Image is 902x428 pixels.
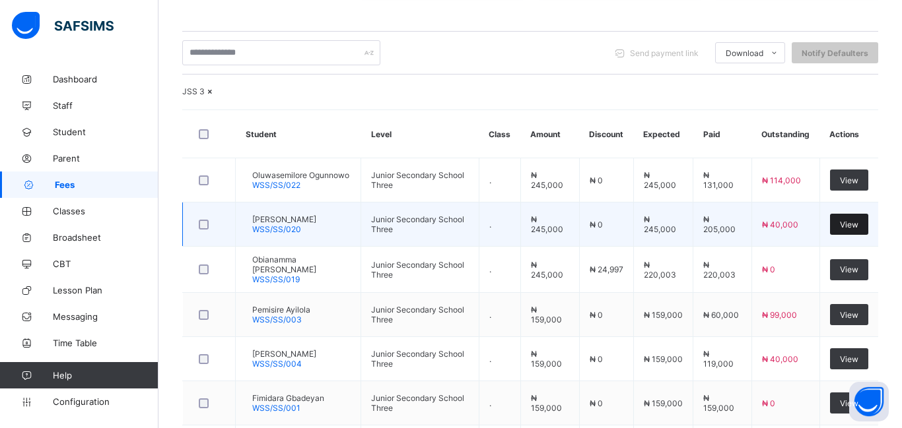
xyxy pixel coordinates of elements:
span: ₦ 245,000 [531,170,563,190]
span: Student [53,127,158,137]
span: Help [53,370,158,381]
span: WSS/SS/004 [252,359,302,369]
span: . [489,220,491,229]
th: Expected [633,110,693,158]
button: Open asap [849,382,889,421]
span: [PERSON_NAME] [252,214,316,224]
span: . [489,310,491,320]
th: Actions [819,110,878,158]
span: ₦ 0 [762,398,775,408]
span: Send payment link [630,48,699,58]
span: Time Table [53,338,158,348]
th: Level [361,110,479,158]
th: Outstanding [751,110,819,158]
span: ₦ 245,000 [531,214,563,234]
span: ₦ 205,000 [703,214,736,234]
span: Junior Secondary School Three [371,305,464,324]
span: ₦ 159,000 [531,393,562,413]
span: ₦ 159,000 [644,310,683,320]
span: ₦ 0 [590,220,603,229]
span: Lesson Plan [53,285,158,295]
span: Junior Secondary School Three [371,349,464,369]
th: Student [236,110,361,158]
span: Junior Secondary School Three [371,393,464,413]
span: Dashboard [53,74,158,84]
span: WSS/SS/001 [252,403,300,413]
span: Junior Secondary School Three [371,214,464,234]
span: ₦ 99,000 [762,310,797,320]
span: ₦ 220,003 [703,260,736,280]
span: Broadsheet [53,232,158,243]
span: View [840,354,858,364]
span: ₦ 220,003 [644,260,676,280]
th: Discount [579,110,633,158]
th: Class [479,110,520,158]
span: Fees [55,179,158,190]
span: View [840,220,858,229]
span: ₦ 245,000 [644,214,676,234]
span: Pemisire Ayilola [252,305,310,315]
span: WSS/SS/003 [252,315,302,324]
span: ₦ 114,000 [762,175,801,185]
img: safsims [12,12,114,40]
span: Fimidara Gbadeyan [252,393,324,403]
span: View [840,398,858,408]
th: Paid [693,110,752,158]
span: Junior Secondary School Three [371,170,464,190]
span: Notify Defaulters [802,48,868,58]
span: [PERSON_NAME] [252,349,316,359]
span: WSS/SS/022 [252,180,300,190]
span: View [840,310,858,320]
span: Junior Secondary School Three [371,260,464,280]
span: Classes [53,206,158,216]
span: . [489,354,491,364]
span: ₦ 159,000 [644,398,683,408]
span: View [840,264,858,274]
span: ₦ 159,000 [644,354,683,364]
span: Messaging [53,311,158,322]
span: ₦ 159,000 [531,305,562,324]
span: Oluwasemilore Ogunnowo [252,170,349,180]
span: ₦ 159,000 [703,393,734,413]
span: Staff [53,100,158,111]
span: CBT [53,259,158,269]
span: ₦ 0 [590,310,603,320]
span: Configuration [53,396,158,407]
span: ₦ 40,000 [762,220,798,229]
th: Amount [520,110,579,158]
span: ₦ 131,000 [703,170,734,190]
span: ₦ 0 [590,398,603,408]
span: ₦ 245,000 [531,260,563,280]
span: WSS/SS/019 [252,274,300,284]
span: ₦ 60,000 [703,310,739,320]
span: ₦ 40,000 [762,354,798,364]
span: . [489,175,491,185]
span: ₦ 119,000 [703,349,734,369]
span: Obianamma [PERSON_NAME] [252,255,351,274]
span: View [840,175,858,185]
span: ₦ 0 [762,264,775,274]
span: ₦ 159,000 [531,349,562,369]
span: . [489,264,491,274]
span: Download [726,48,763,58]
span: . [489,398,491,408]
span: ₦ 245,000 [644,170,676,190]
span: JSS 3 [182,86,205,96]
span: WSS/SS/020 [252,224,301,234]
span: ₦ 24,997 [590,264,623,274]
span: Parent [53,153,158,164]
span: ₦ 0 [590,354,603,364]
span: ₦ 0 [590,175,603,185]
